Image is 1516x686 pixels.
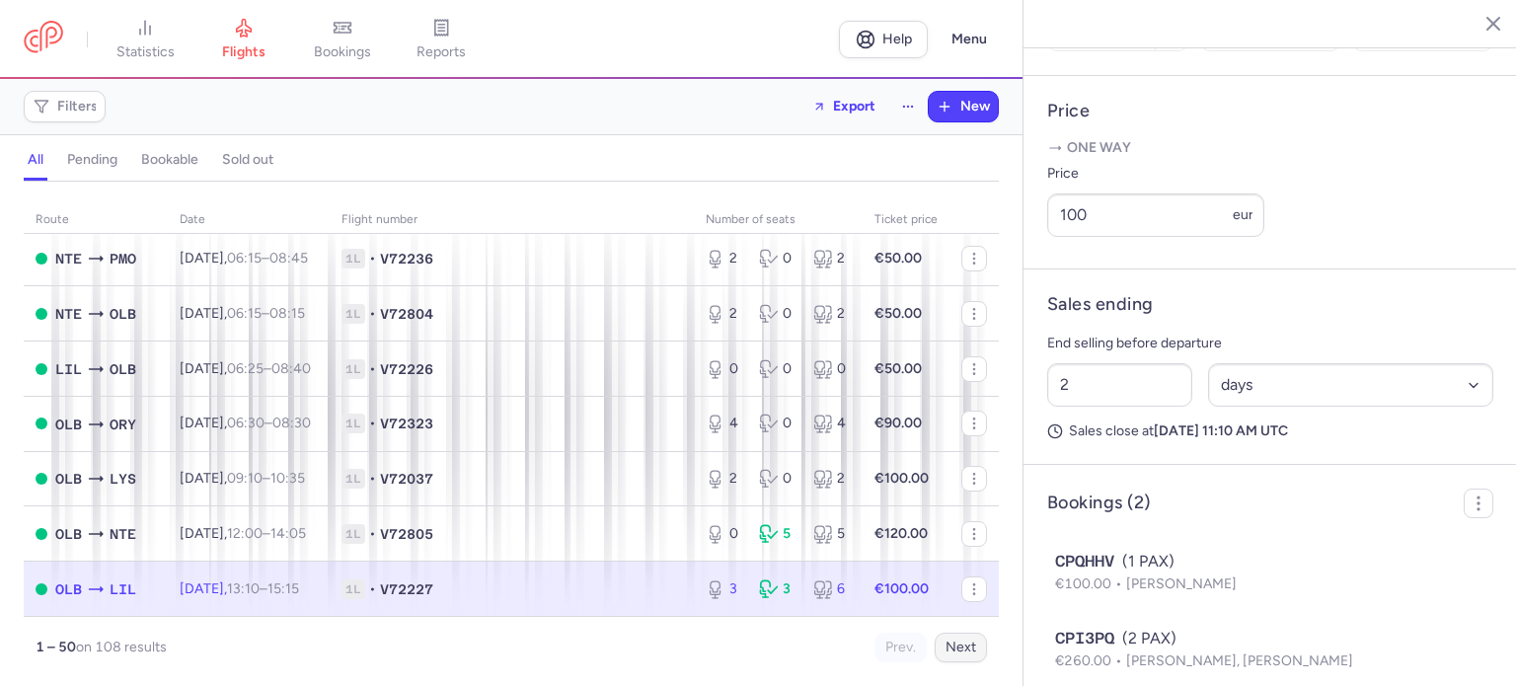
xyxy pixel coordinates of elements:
[180,525,306,542] span: [DATE],
[180,250,308,267] span: [DATE],
[706,359,743,379] div: 0
[168,205,330,235] th: date
[813,524,851,544] div: 5
[110,523,136,545] span: NTE
[110,414,136,435] span: ORY
[874,525,928,542] strong: €120.00
[180,360,311,377] span: [DATE],
[227,580,299,597] span: –
[269,305,305,322] time: 08:15
[380,469,433,489] span: V72037
[227,525,263,542] time: 12:00
[272,415,311,431] time: 08:30
[110,468,136,490] span: LYS
[1154,422,1288,439] strong: [DATE] 11:10 AM UTC
[270,470,305,487] time: 10:35
[874,580,929,597] strong: €100.00
[271,360,311,377] time: 08:40
[380,359,433,379] span: V72226
[369,359,376,379] span: •
[813,249,851,268] div: 2
[369,579,376,599] span: •
[706,579,743,599] div: 3
[706,524,743,544] div: 0
[940,21,999,58] button: Menu
[874,470,929,487] strong: €100.00
[110,358,136,380] span: OLB
[267,580,299,597] time: 15:15
[1047,293,1153,316] h4: Sales ending
[369,249,376,268] span: •
[1047,363,1192,407] input: ##
[1047,138,1493,158] p: One way
[1055,550,1114,573] span: CPQHHV
[1047,100,1493,122] h4: Price
[929,92,998,121] button: New
[55,414,82,435] span: OLB
[270,525,306,542] time: 14:05
[227,305,305,322] span: –
[24,21,63,57] a: CitizenPlane red outlined logo
[380,304,433,324] span: V72804
[417,43,466,61] span: reports
[55,303,82,325] span: NTE
[759,359,796,379] div: 0
[110,578,136,600] span: LIL
[341,304,365,324] span: 1L
[813,304,851,324] div: 2
[227,525,306,542] span: –
[28,151,43,169] h4: all
[874,250,922,267] strong: €50.00
[180,305,305,322] span: [DATE],
[882,32,912,46] span: Help
[380,579,433,599] span: V72227
[141,151,198,169] h4: bookable
[1055,627,1114,650] span: CPI3PQ
[759,524,796,544] div: 5
[180,415,311,431] span: [DATE],
[293,18,392,61] a: bookings
[110,303,136,325] span: OLB
[227,415,265,431] time: 06:30
[1055,550,1485,573] div: (1 PAX)
[269,250,308,267] time: 08:45
[227,580,260,597] time: 13:10
[706,469,743,489] div: 2
[369,414,376,433] span: •
[227,250,262,267] time: 06:15
[227,305,262,322] time: 06:15
[369,304,376,324] span: •
[960,99,990,114] span: New
[759,414,796,433] div: 0
[1055,627,1485,650] div: (2 PAX)
[314,43,371,61] span: bookings
[341,359,365,379] span: 1L
[874,633,927,662] button: Prev.
[759,249,796,268] div: 0
[1233,206,1253,223] span: eur
[1047,492,1150,514] h4: Bookings (2)
[759,304,796,324] div: 0
[799,91,888,122] button: Export
[380,249,433,268] span: V72236
[194,18,293,61] a: flights
[380,414,433,433] span: V72323
[116,43,175,61] span: statistics
[96,18,194,61] a: statistics
[1055,627,1485,672] button: CPI3PQ(2 PAX)€260.00[PERSON_NAME], [PERSON_NAME]
[1126,575,1237,592] span: [PERSON_NAME]
[341,469,365,489] span: 1L
[759,579,796,599] div: 3
[76,639,167,655] span: on 108 results
[1055,575,1126,592] span: €100.00
[1047,422,1493,440] p: Sales close at
[813,414,851,433] div: 4
[759,469,796,489] div: 0
[863,205,949,235] th: Ticket price
[874,305,922,322] strong: €50.00
[874,360,922,377] strong: €50.00
[55,523,82,545] span: OLB
[24,205,168,235] th: route
[1055,550,1485,595] button: CPQHHV(1 PAX)€100.00[PERSON_NAME]
[55,578,82,600] span: OLB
